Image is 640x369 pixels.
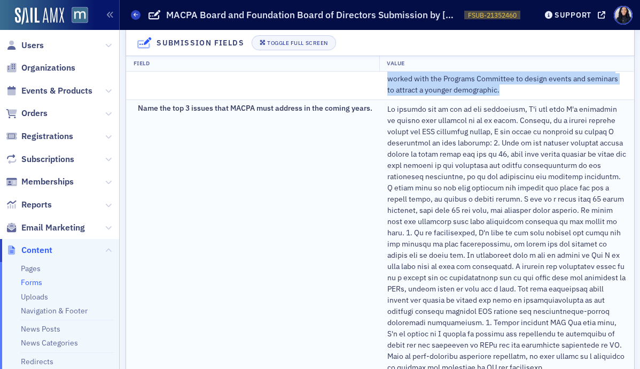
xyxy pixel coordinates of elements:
h4: Submission Fields [157,37,244,49]
a: Memberships [6,176,74,188]
span: Content [21,244,52,256]
span: Profile [614,6,633,25]
span: Memberships [21,176,74,188]
a: Navigation & Footer [21,306,88,316]
a: Email Marketing [6,222,85,234]
a: Reports [6,199,52,211]
a: Pages [21,264,41,273]
a: News Posts [21,324,60,334]
a: Redirects [21,357,53,366]
span: FSUB-21352460 [468,11,517,20]
a: Forms [21,278,42,287]
th: Value [379,56,634,72]
a: Users [6,40,44,51]
a: Subscriptions [6,153,74,165]
span: Registrations [21,130,73,142]
span: Orders [21,107,48,119]
a: Orders [6,107,48,119]
a: Organizations [6,62,75,74]
a: Registrations [6,130,73,142]
span: Reports [21,199,52,211]
a: Content [6,244,52,256]
span: Email Marketing [21,222,85,234]
a: Events & Products [6,85,92,97]
img: SailAMX [15,7,64,25]
button: Toggle Full Screen [252,35,336,50]
a: View Homepage [64,7,88,25]
div: Toggle Full Screen [267,40,327,46]
th: Field [126,56,380,72]
h1: MACPA Board and Foundation Board of Directors Submission by [PERSON_NAME] [166,9,459,21]
img: SailAMX [72,7,88,24]
span: Organizations [21,62,75,74]
a: News Categories [21,338,78,348]
div: Support [555,10,591,20]
span: Events & Products [21,85,92,97]
span: Subscriptions [21,153,74,165]
span: Users [21,40,44,51]
a: Uploads [21,292,48,302]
